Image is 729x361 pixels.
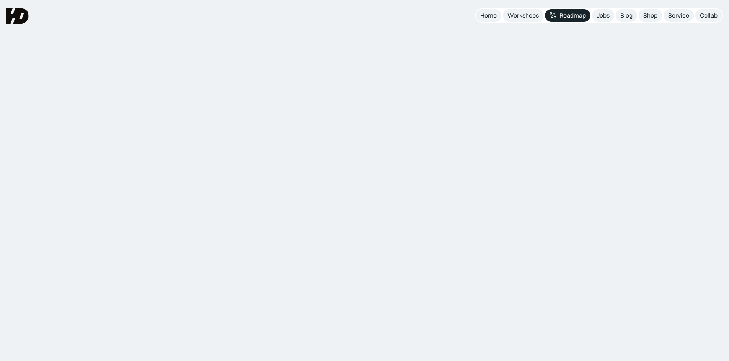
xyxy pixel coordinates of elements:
[545,9,590,22] a: Roadmap
[620,11,633,19] div: Blog
[639,9,662,22] a: Shop
[700,11,718,19] div: Collab
[597,11,610,19] div: Jobs
[559,11,586,19] div: Roadmap
[503,9,543,22] a: Workshops
[664,9,694,22] a: Service
[507,11,539,19] div: Workshops
[480,11,497,19] div: Home
[616,9,637,22] a: Blog
[643,11,657,19] div: Shop
[695,9,722,22] a: Collab
[668,11,689,19] div: Service
[592,9,614,22] a: Jobs
[476,9,501,22] a: Home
